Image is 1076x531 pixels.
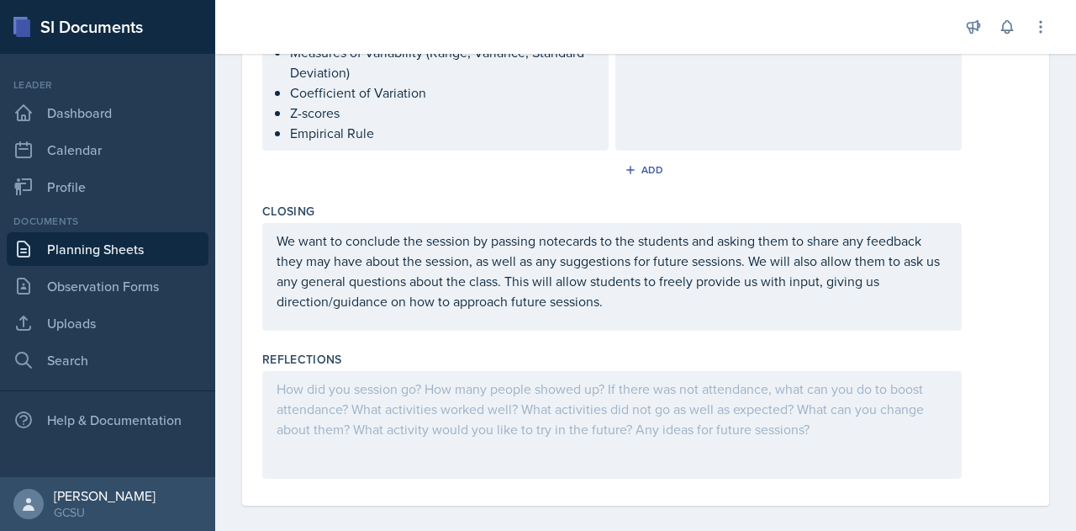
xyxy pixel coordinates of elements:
[7,403,208,437] div: Help & Documentation
[7,96,208,130] a: Dashboard
[7,214,208,229] div: Documents
[7,306,208,340] a: Uploads
[290,123,594,143] p: Empirical Rule
[7,343,208,377] a: Search
[7,77,208,93] div: Leader
[262,203,314,220] label: Closing
[7,232,208,266] a: Planning Sheets
[277,231,947,311] p: We want to conclude the session by passing notecards to the students and asking them to share any...
[7,133,208,167] a: Calendar
[262,351,342,368] label: Reflections
[290,42,594,82] p: Measures of Variability (Range, Variance, Standard Deviation)
[54,504,156,521] div: GCSU
[7,170,208,204] a: Profile
[290,82,594,103] p: Coefficient of Variation
[290,103,594,123] p: Z-scores
[7,269,208,303] a: Observation Forms
[628,163,664,177] div: Add
[54,487,156,504] div: [PERSON_NAME]
[619,157,673,183] button: Add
